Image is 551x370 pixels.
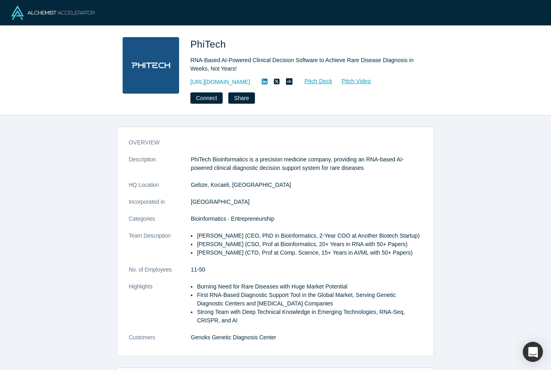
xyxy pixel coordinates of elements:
[190,56,416,73] div: RNA-Based AI-Powered Clinical Decision Software to Achieve Rare Disease Diagnosis in Weeks, Not Y...
[190,92,223,104] button: Connect
[129,232,191,265] dt: Team Description
[123,37,179,94] img: PhiTech's Logo
[191,215,274,222] span: Bioinformatics · Entrepreneurship
[191,265,422,274] dd: 11-50
[129,198,191,215] dt: Incorporated in
[197,282,422,291] li: Burning Need for Rare Diseases with Huge Market Potential
[129,215,191,232] dt: Categories
[197,240,422,249] li: [PERSON_NAME] (CSO, Prof at Bioinformatics, 20+ Years in RNA with 50+ Papers)
[129,138,411,147] h3: overview
[190,78,250,86] a: [URL][DOMAIN_NAME]
[296,77,333,86] a: Pitch Deck
[197,308,422,325] li: Strong Team with Deep Technical Knowledge in Emerging Technologies, RNA-Seq, CRISPR, and AI
[191,181,422,189] dd: Gebze, Kocaeli, [GEOGRAPHIC_DATA]
[197,249,422,257] li: [PERSON_NAME] (CTO, Prof at Comp. Science, 15+ Years in AI/ML with 50+ Papers)
[129,265,191,282] dt: No. of Employees
[333,77,372,86] a: Pitch Video
[228,92,255,104] button: Share
[129,333,191,350] dt: Customers
[197,232,422,240] li: [PERSON_NAME] (CEO, PhD in Bioinformatics, 2-Year COO at Another Biotech Startup)
[191,198,422,206] dd: [GEOGRAPHIC_DATA]
[11,6,95,20] img: Alchemist Logo
[191,155,422,172] p: PhiTech Bioinformatics is a precision medicine company, providing an RNA-based AI-powered clinica...
[197,291,422,308] li: First RNA-Based Diagnostic Support Tool in the Global Market, Serving Genetic Diagnostic Centers ...
[190,39,229,50] span: PhiTech
[129,181,191,198] dt: HQ Location
[129,282,191,333] dt: Highlights
[129,155,191,181] dt: Description
[191,333,422,342] dd: Genoks Genetic Diagnosis Center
